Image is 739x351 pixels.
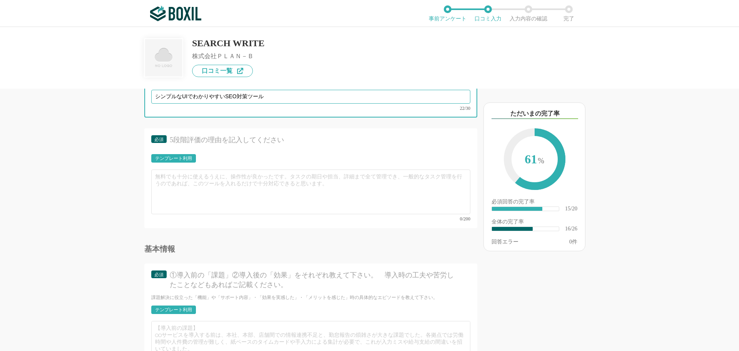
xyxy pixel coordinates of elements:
li: 入力内容の確認 [508,5,548,22]
span: 61 [512,136,558,184]
span: 必須 [154,137,164,142]
div: ただいまの完了率 [492,109,578,119]
div: ​ [492,227,533,231]
div: 5段階評価の理由を記入してください [170,135,457,145]
div: 全体の完了率 [492,219,577,226]
div: 22/30 [151,106,470,111]
div: 株式会社ＰＬＡＮ－Ｂ [192,53,264,59]
span: 0 [569,239,572,245]
div: 回答エラー [492,239,518,245]
li: 完了 [548,5,589,22]
li: 口コミ入力 [468,5,508,22]
div: 15/20 [565,206,577,212]
span: 口コミ一覧 [202,68,232,74]
img: ボクシルSaaS_ロゴ [150,6,201,21]
li: 事前アンケート [427,5,468,22]
div: 件 [569,239,577,245]
div: テンプレート利用 [155,156,192,161]
div: 16/26 [565,226,577,232]
div: 基本情報 [144,245,477,253]
span: % [538,156,544,165]
div: SEARCH WRITE [192,39,264,48]
div: 課題解決に役立った「機能」や「サポート内容」・「効果を実感した」・「メリットを感じた」時の具体的なエピソードを教えて下さい。 [151,294,470,301]
div: ①導入前の「課題」②導入後の「効果」をそれぞれ教えて下さい。 導入時の工夫や苦労したことなどもあればご記載ください。 [170,270,457,290]
a: 口コミ一覧 [192,65,253,77]
input: タスク管理の担当や履歴がひと目でわかるように [151,90,470,104]
span: 必須 [154,272,164,277]
div: テンプレート利用 [155,307,192,312]
div: ​ [492,207,542,211]
div: 0/200 [151,217,470,221]
div: 必須回答の完了率 [492,199,577,206]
